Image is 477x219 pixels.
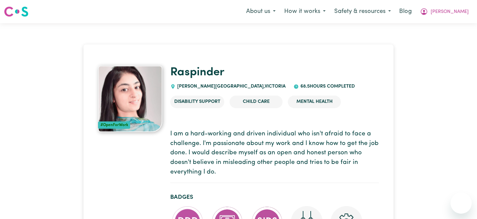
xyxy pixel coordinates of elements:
[176,84,286,89] span: [PERSON_NAME][GEOGRAPHIC_DATA] , Victoria
[280,5,330,19] button: How it works
[288,96,341,108] li: Mental Health
[170,194,379,201] h2: Badges
[230,96,283,108] li: Child care
[395,4,416,19] a: Blog
[4,6,28,18] img: Careseekers logo
[98,66,162,132] a: Raspinder's profile picture'#OpenForWork
[450,192,472,214] iframe: Button to launch messaging window
[431,8,469,16] span: [PERSON_NAME]
[416,5,473,19] button: My Account
[4,4,28,19] a: Careseekers logo
[242,5,280,19] button: About us
[98,66,162,132] img: Raspinder
[170,96,224,108] li: Disability Support
[299,84,355,89] span: 68.5 hours completed
[170,129,379,177] p: I am a hard-working and driven individual who isn't afraid to face a challenge. I'm passionate ab...
[170,67,224,78] a: Raspinder
[98,121,130,129] div: #OpenForWork
[330,5,395,19] button: Safety & resources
